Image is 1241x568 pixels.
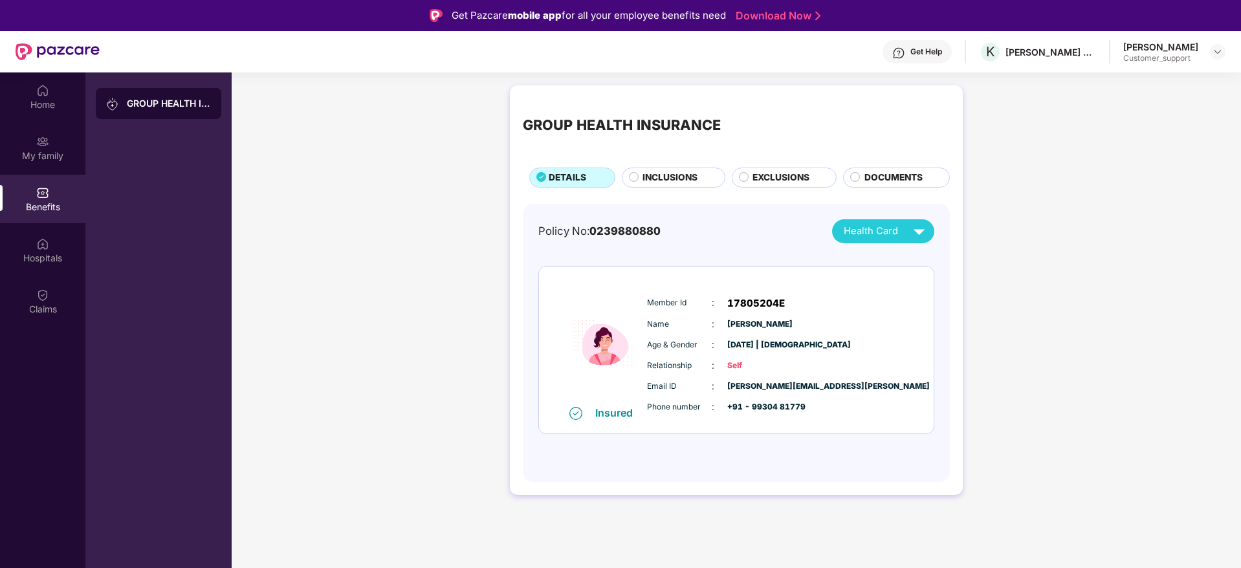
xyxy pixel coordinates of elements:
span: [PERSON_NAME][EMAIL_ADDRESS][PERSON_NAME] [727,380,792,393]
img: svg+xml;base64,PHN2ZyB3aWR0aD0iMjAiIGhlaWdodD0iMjAiIHZpZXdCb3g9IjAgMCAyMCAyMCIgZmlsbD0ibm9uZSIgeG... [106,98,119,111]
a: Download Now [736,9,817,23]
span: DOCUMENTS [864,171,923,185]
div: GROUP HEALTH INSURANCE [523,114,721,136]
div: [PERSON_NAME] ADVISORS PRIVATE LIMITED [1005,46,1096,58]
span: : [712,296,714,310]
div: Policy No: [538,223,661,239]
span: : [712,338,714,352]
span: : [712,358,714,373]
span: : [712,317,714,331]
span: [PERSON_NAME] [727,318,792,331]
img: Logo [430,9,443,22]
span: Age & Gender [647,339,712,351]
div: [PERSON_NAME] [1123,41,1198,53]
span: : [712,400,714,414]
img: svg+xml;base64,PHN2ZyBpZD0iSG9tZSIgeG1sbnM9Imh0dHA6Ly93d3cudzMub3JnLzIwMDAvc3ZnIiB3aWR0aD0iMjAiIG... [36,84,49,97]
div: Get Help [910,47,942,57]
span: Member Id [647,297,712,309]
strong: mobile app [508,9,562,21]
img: svg+xml;base64,PHN2ZyBpZD0iSGVscC0zMngzMiIgeG1sbnM9Imh0dHA6Ly93d3cudzMub3JnLzIwMDAvc3ZnIiB3aWR0aD... [892,47,905,60]
span: +91 - 99304 81779 [727,401,792,413]
span: K [986,44,994,60]
span: 17805204E [727,296,785,311]
span: DETAILS [549,171,586,185]
div: GROUP HEALTH INSURANCE [127,97,211,110]
span: : [712,379,714,393]
img: New Pazcare Logo [16,43,100,60]
img: svg+xml;base64,PHN2ZyBpZD0iSG9zcGl0YWxzIiB4bWxucz0iaHR0cDovL3d3dy53My5vcmcvMjAwMC9zdmciIHdpZHRoPS... [36,237,49,250]
span: Email ID [647,380,712,393]
img: svg+xml;base64,PHN2ZyB3aWR0aD0iMjAiIGhlaWdodD0iMjAiIHZpZXdCb3g9IjAgMCAyMCAyMCIgZmlsbD0ibm9uZSIgeG... [36,135,49,148]
span: Self [727,360,792,372]
div: Customer_support [1123,53,1198,63]
span: Relationship [647,360,712,372]
img: icon [566,280,644,406]
div: Insured [595,406,641,419]
img: Stroke [815,9,820,23]
img: svg+xml;base64,PHN2ZyBpZD0iRHJvcGRvd24tMzJ4MzIiIHhtbG5zPSJodHRwOi8vd3d3LnczLm9yZy8yMDAwL3N2ZyIgd2... [1213,47,1223,57]
div: Get Pazcare for all your employee benefits need [452,8,726,23]
span: INCLUSIONS [642,171,697,185]
img: svg+xml;base64,PHN2ZyB4bWxucz0iaHR0cDovL3d3dy53My5vcmcvMjAwMC9zdmciIHZpZXdCb3g9IjAgMCAyNCAyNCIgd2... [908,220,930,243]
img: svg+xml;base64,PHN2ZyB4bWxucz0iaHR0cDovL3d3dy53My5vcmcvMjAwMC9zdmciIHdpZHRoPSIxNiIgaGVpZ2h0PSIxNi... [569,407,582,420]
img: svg+xml;base64,PHN2ZyBpZD0iQmVuZWZpdHMiIHhtbG5zPSJodHRwOi8vd3d3LnczLm9yZy8yMDAwL3N2ZyIgd2lkdGg9Ij... [36,186,49,199]
button: Health Card [832,219,934,243]
span: Name [647,318,712,331]
img: svg+xml;base64,PHN2ZyBpZD0iQ2xhaW0iIHhtbG5zPSJodHRwOi8vd3d3LnczLm9yZy8yMDAwL3N2ZyIgd2lkdGg9IjIwIi... [36,289,49,301]
span: [DATE] | [DEMOGRAPHIC_DATA] [727,339,792,351]
span: 0239880880 [589,224,661,237]
span: Phone number [647,401,712,413]
span: Health Card [844,224,898,239]
span: EXCLUSIONS [752,171,809,185]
